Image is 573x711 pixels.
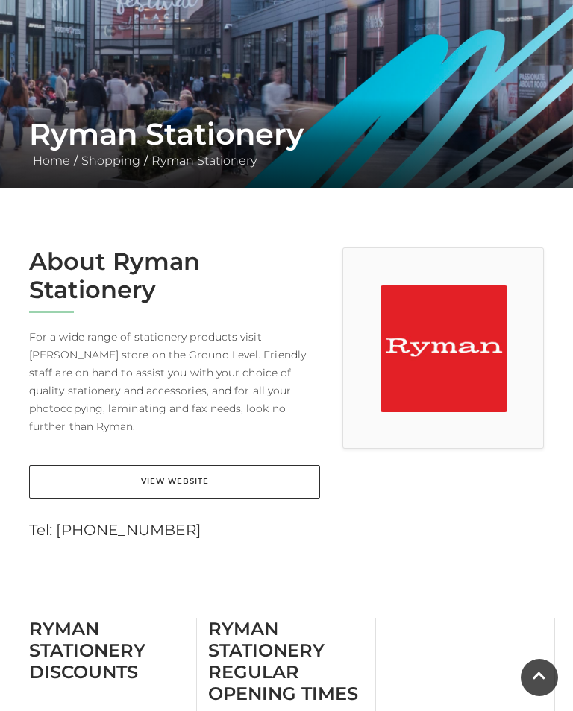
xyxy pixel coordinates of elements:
[18,116,555,170] div: / /
[29,328,320,435] p: For a wide range of stationery products visit [PERSON_NAME] store on the Ground Level. Friendly s...
[78,154,144,168] a: Shopping
[29,116,544,152] h1: Ryman Stationery
[29,618,185,683] h3: Ryman Stationery Discounts
[29,521,201,539] a: Tel: [PHONE_NUMBER]
[29,465,320,499] a: View Website
[29,154,74,168] a: Home
[148,154,260,168] a: Ryman Stationery
[29,247,320,305] h2: About Ryman Stationery
[208,618,364,704] h3: Ryman Stationery Regular Opening Times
